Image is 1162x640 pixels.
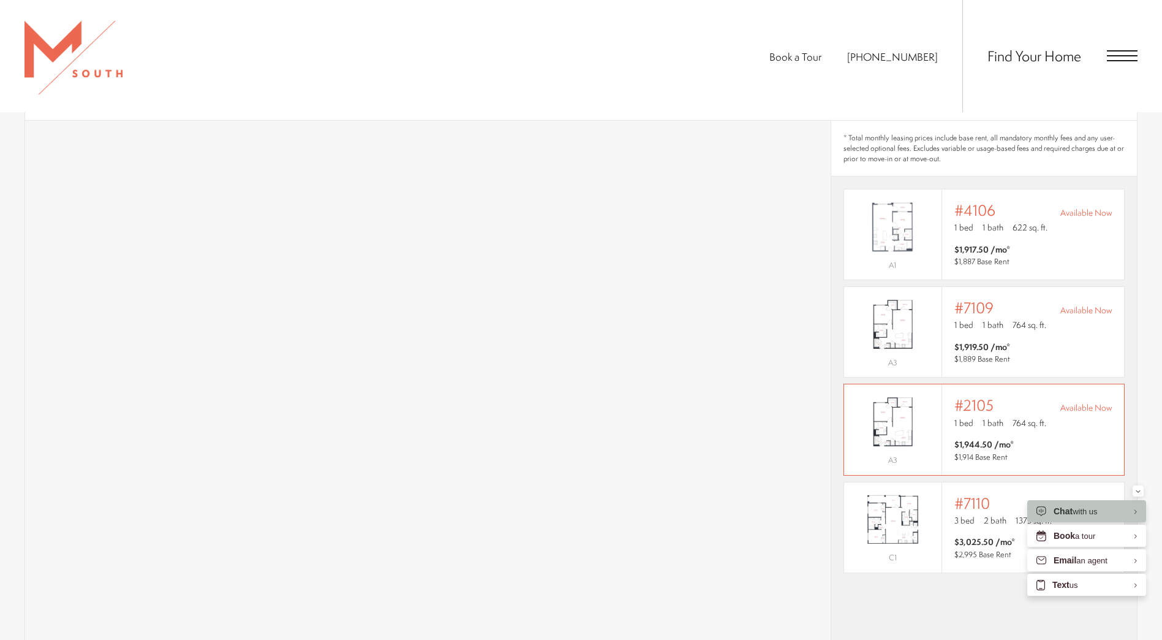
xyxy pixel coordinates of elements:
span: 1 bath [983,417,1003,429]
span: 1 bath [983,319,1003,331]
span: A3 [888,357,897,368]
span: 764 sq. ft. [1013,417,1046,429]
span: Available Now [1060,207,1112,219]
span: 622 sq. ft. [1013,221,1047,234]
a: Call Us at 813-570-8014 [847,50,938,64]
a: View #7110 [843,482,1125,573]
span: A3 [888,455,897,465]
span: $3,025.50 /mo* [954,536,1015,548]
button: Open Menu [1107,50,1137,61]
a: Book a Tour [769,50,821,64]
span: $1,889 Base Rent [954,354,1010,364]
a: View #7109 [843,286,1125,378]
span: C1 [889,552,897,563]
span: 2 bath [984,514,1006,527]
span: #4106 [954,202,995,219]
span: Available Now [1060,304,1112,316]
span: A1 [889,260,896,270]
span: 764 sq. ft. [1013,319,1046,331]
span: Available Now [1060,402,1112,414]
span: [PHONE_NUMBER] [847,50,938,64]
img: #4106 - 1 bedroom floor plan layout with 1 bathroom and 622 square feet [844,196,941,257]
span: 3 bed [954,514,975,527]
a: View #4106 [843,189,1125,280]
span: #7109 [954,299,994,316]
a: View #2105 [843,384,1125,475]
img: #7109 - 1 bedroom floor plan layout with 1 bathroom and 764 square feet [844,294,941,355]
span: 1373 sq. ft. [1016,514,1052,527]
span: $1,917.50 /mo* [954,243,1010,256]
span: Available Now [1060,500,1112,512]
img: #7110 - 3 bedroom floor plan layout with 2 bathrooms and 1373 square feet [844,489,941,550]
img: #2105 - 1 bedroom floor plan layout with 1 bathroom and 764 square feet [844,391,941,452]
span: $1,914 Base Rent [954,452,1008,462]
span: $1,944.50 /mo* [954,438,1014,451]
span: $2,995 Base Rent [954,549,1011,560]
span: 1 bed [954,417,973,429]
span: 1 bed [954,319,973,331]
span: $1,919.50 /mo* [954,341,1010,353]
span: $1,887 Base Rent [954,256,1009,267]
span: 1 bed [954,221,973,234]
span: #2105 [954,397,994,414]
span: #7110 [954,495,990,512]
span: * Total monthly leasing prices include base rent, all mandatory monthly fees and any user-selecte... [843,133,1125,164]
img: MSouth [25,21,123,94]
span: 1 bath [983,221,1003,234]
a: Find Your Home [987,46,1081,66]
